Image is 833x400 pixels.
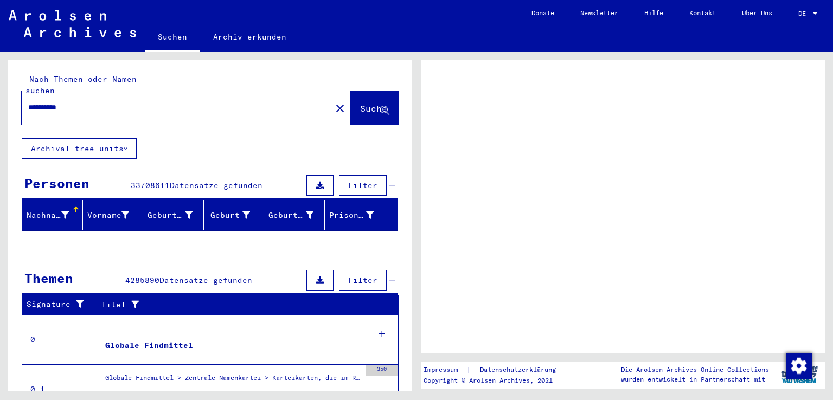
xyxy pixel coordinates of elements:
span: 33708611 [131,180,170,190]
a: Suchen [145,24,200,52]
mat-header-cell: Nachname [22,200,83,230]
span: Filter [348,275,377,285]
mat-header-cell: Geburtsdatum [264,200,325,230]
button: Suche [351,91,399,125]
p: Copyright © Arolsen Archives, 2021 [424,376,569,385]
div: 350 [366,365,398,376]
button: Archival tree units [22,138,137,159]
button: Filter [339,270,387,291]
div: Geburt‏ [208,207,264,224]
span: 4285890 [125,275,159,285]
div: Geburtsname [148,210,193,221]
div: Vorname [87,210,130,221]
div: Titel [101,299,377,311]
div: Geburtsname [148,207,206,224]
div: Prisoner # [329,207,388,224]
mat-header-cell: Geburtsname [143,200,204,230]
div: Geburtsdatum [268,207,327,224]
img: Arolsen_neg.svg [9,10,136,37]
div: Personen [24,173,89,193]
div: Themen [24,268,73,288]
button: Filter [339,175,387,196]
td: 0 [22,314,97,364]
div: Signature [27,299,88,310]
div: Geburt‏ [208,210,251,221]
div: Globale Findmittel [105,340,193,351]
mat-header-cell: Vorname [83,200,144,230]
mat-header-cell: Geburt‏ [204,200,265,230]
a: Datenschutzerklärung [471,364,569,376]
span: Datensätze gefunden [159,275,252,285]
span: Datensätze gefunden [170,180,262,190]
img: yv_logo.png [779,361,820,388]
div: | [424,364,569,376]
mat-label: Nach Themen oder Namen suchen [25,74,137,95]
div: Globale Findmittel > Zentrale Namenkartei > Karteikarten, die im Rahmen der sequentiellen Massend... [105,373,360,388]
div: Titel [101,296,388,313]
p: Die Arolsen Archives Online-Collections [621,365,769,375]
a: Archiv erkunden [200,24,299,50]
span: Filter [348,180,377,190]
div: Nachname [27,210,69,221]
div: Geburtsdatum [268,210,313,221]
mat-icon: close [334,102,347,115]
img: Zustimmung ändern [786,353,812,379]
p: wurden entwickelt in Partnerschaft mit [621,375,769,384]
div: Vorname [87,207,143,224]
div: Nachname [27,207,82,224]
mat-header-cell: Prisoner # [325,200,398,230]
div: Signature [27,296,99,313]
div: Prisoner # [329,210,374,221]
a: Impressum [424,364,466,376]
span: Suche [360,103,387,114]
button: Clear [329,97,351,119]
span: DE [798,10,810,17]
